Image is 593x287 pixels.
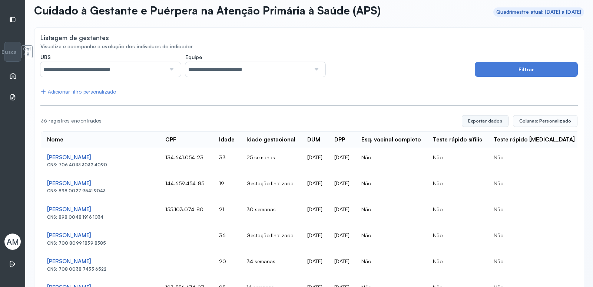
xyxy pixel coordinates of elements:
div: CNS: 898 0048 1916 1034 [47,215,153,220]
span: Colunas: Personalizado [519,118,571,124]
td: Não [427,200,488,226]
td: [DATE] [328,252,355,278]
td: Não [488,174,581,200]
div: Listagem de gestantes [40,34,109,42]
div: [PERSON_NAME] [47,180,153,187]
div: CNS: 706 4033 3032 4090 [47,162,153,167]
td: [DATE] [301,226,328,252]
td: 36 [213,226,241,252]
span: Busca [1,49,17,55]
div: CNS: 708 0038 7433 6522 [47,267,153,272]
td: Não [427,226,488,252]
div: Adicionar filtro personalizado [40,89,116,95]
span: Equipe [185,54,202,61]
td: Não [355,252,427,278]
td: [DATE] [301,148,328,174]
td: Não [427,148,488,174]
td: Não [488,200,581,226]
div: DPP [334,136,345,143]
td: 155.103.074-80 [159,200,213,226]
td: Não [355,174,427,200]
td: [DATE] [301,200,328,226]
td: [DATE] [328,148,355,174]
td: Não [355,200,427,226]
p: Cuidado à Gestante e Puérpera na Atenção Primária à Saúde (APS) [34,4,381,17]
div: 36 registros encontrados [41,118,456,124]
td: Não [355,148,427,174]
td: 144.659.454-85 [159,174,213,200]
td: [DATE] [301,252,328,278]
button: Colunas: Personalizado [513,115,577,127]
div: Idade [219,136,235,143]
td: [DATE] [328,226,355,252]
td: [DATE] [301,174,328,200]
div: [PERSON_NAME] [47,258,153,265]
td: 33 [213,148,241,174]
span: Ctrl + K [21,45,33,58]
div: Nome [47,136,63,143]
td: Gestação finalizada [241,174,301,200]
button: Exportar dados [462,115,508,127]
button: Filtrar [475,62,578,77]
td: Gestação finalizada [241,226,301,252]
td: 134.641.054-23 [159,148,213,174]
div: Teste rápido [MEDICAL_DATA] [494,136,575,143]
td: -- [159,252,213,278]
span: UBS [40,54,51,61]
td: 19 [213,174,241,200]
td: 20 [213,252,241,278]
div: [PERSON_NAME] [47,206,153,213]
td: [DATE] [328,200,355,226]
div: CNS: 700 8099 1839 8385 [47,241,153,246]
td: Não [355,226,427,252]
div: CPF [165,136,176,143]
div: [PERSON_NAME] [47,154,153,161]
td: 21 [213,200,241,226]
td: -- [159,226,213,252]
td: Não [427,252,488,278]
td: Não [488,252,581,278]
div: Visualize e acompanhe a evolução dos indivíduos do indicador [40,43,578,50]
td: [DATE] [328,174,355,200]
div: DUM [307,136,320,143]
td: 34 semanas [241,252,301,278]
td: 30 semanas [241,200,301,226]
div: Teste rápido sífilis [433,136,482,143]
div: CNS: 898 0027 9541 9043 [47,188,153,193]
td: 25 semanas [241,148,301,174]
td: Não [488,148,581,174]
td: Não [427,174,488,200]
div: Esq. vacinal completo [361,136,421,143]
td: Não [488,226,581,252]
div: Quadrimestre atual: [DATE] a [DATE] [496,9,582,15]
span: AM [7,237,19,247]
div: [PERSON_NAME] [47,232,153,239]
div: Idade gestacional [246,136,295,143]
